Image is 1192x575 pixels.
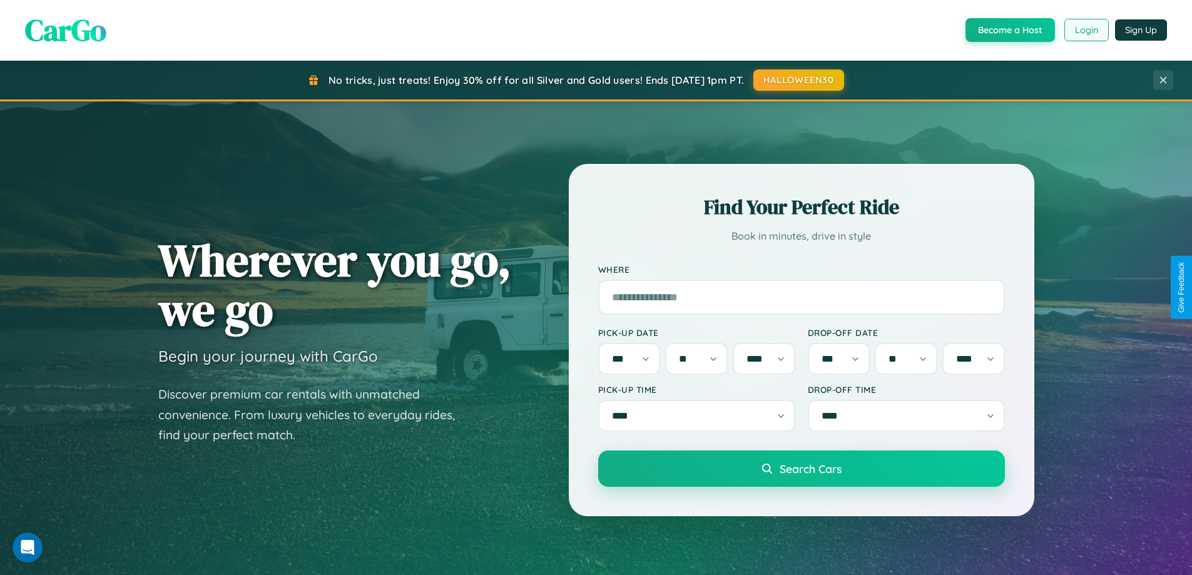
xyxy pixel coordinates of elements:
[1115,19,1167,41] button: Sign Up
[808,327,1005,338] label: Drop-off Date
[158,384,471,445] p: Discover premium car rentals with unmatched convenience. From luxury vehicles to everyday rides, ...
[598,384,795,395] label: Pick-up Time
[753,69,844,91] button: HALLOWEEN30
[1177,262,1186,313] div: Give Feedback
[808,384,1005,395] label: Drop-off Time
[598,450,1005,487] button: Search Cars
[329,74,744,86] span: No tricks, just treats! Enjoy 30% off for all Silver and Gold users! Ends [DATE] 1pm PT.
[598,264,1005,275] label: Where
[158,347,378,365] h3: Begin your journey with CarGo
[25,9,106,51] span: CarGo
[965,18,1055,42] button: Become a Host
[13,532,43,562] iframe: Intercom live chat
[598,193,1005,221] h2: Find Your Perfect Ride
[780,462,842,476] span: Search Cars
[598,227,1005,245] p: Book in minutes, drive in style
[598,327,795,338] label: Pick-up Date
[158,235,511,334] h1: Wherever you go, we go
[1064,19,1109,41] button: Login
